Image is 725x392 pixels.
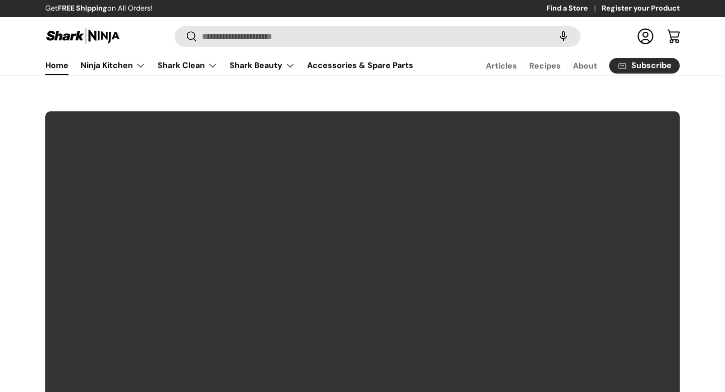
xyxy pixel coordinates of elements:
[230,55,295,76] a: Shark Beauty
[45,55,68,75] a: Home
[529,56,561,76] a: Recipes
[462,55,680,76] nav: Secondary
[307,55,413,75] a: Accessories & Spare Parts
[58,4,107,13] strong: FREE Shipping
[158,55,217,76] a: Shark Clean
[602,3,680,14] a: Register your Product
[224,55,301,76] summary: Shark Beauty
[75,55,152,76] summary: Ninja Kitchen
[547,25,579,47] speech-search-button: Search by voice
[81,55,146,76] a: Ninja Kitchen
[45,3,153,14] p: Get on All Orders!
[609,58,680,74] a: Subscribe
[45,55,413,76] nav: Primary
[573,56,597,76] a: About
[152,55,224,76] summary: Shark Clean
[631,61,672,70] span: Subscribe
[45,26,121,46] img: Shark Ninja Philippines
[546,3,602,14] a: Find a Store
[486,56,517,76] a: Articles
